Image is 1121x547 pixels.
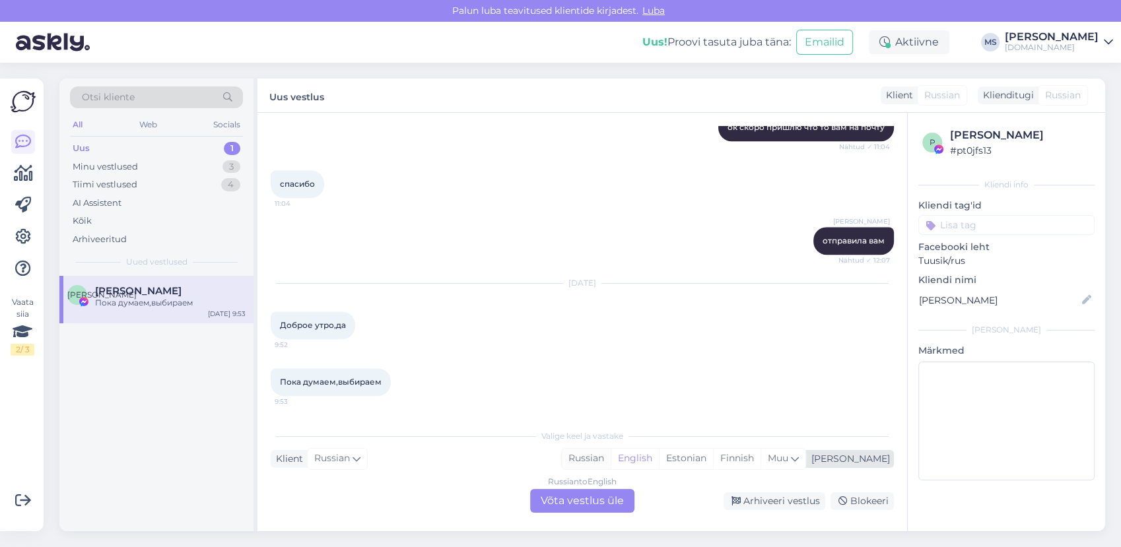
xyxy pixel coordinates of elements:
[724,492,825,510] div: Arhiveeri vestlus
[833,216,890,226] span: [PERSON_NAME]
[659,449,713,468] div: Estonian
[838,255,890,265] span: Nähtud ✓ 12:07
[1005,42,1099,53] div: [DOMAIN_NAME]
[806,452,890,466] div: [PERSON_NAME]
[918,273,1095,287] p: Kliendi nimi
[280,377,382,387] span: Пока думаем,выбираем
[271,452,303,466] div: Klient
[73,142,90,155] div: Uus
[642,34,791,50] div: Proovi tasuta juba täna:
[280,179,315,189] span: спасибо
[1045,88,1081,102] span: Russian
[638,5,669,16] span: Luba
[82,90,135,104] span: Otsi kliente
[271,277,894,289] div: [DATE]
[796,30,853,55] button: Emailid
[713,449,761,468] div: Finnish
[919,293,1079,307] input: Lisa nimi
[73,178,137,191] div: Tiimi vestlused
[222,160,240,174] div: 3
[73,233,127,246] div: Arhiveeritud
[831,492,894,510] div: Blokeeri
[950,143,1091,158] div: # pt0jfs13
[280,320,346,330] span: Доброе утро,да
[642,36,667,48] b: Uus!
[73,160,138,174] div: Minu vestlused
[11,89,36,114] img: Askly Logo
[918,199,1095,212] p: Kliendi tag'id
[275,199,324,209] span: 11:04
[67,290,137,300] span: [PERSON_NAME]
[1005,32,1113,53] a: [PERSON_NAME][DOMAIN_NAME]
[95,297,246,309] div: Пока думаем,выбираем
[314,451,350,466] span: Russian
[978,88,1034,102] div: Klienditugi
[1005,32,1099,42] div: [PERSON_NAME]
[95,285,182,297] span: Катюня Филатова
[839,142,890,152] span: Nähtud ✓ 11:04
[221,178,240,191] div: 4
[275,397,324,406] span: 9:53
[73,197,121,210] div: AI Assistent
[275,340,324,350] span: 9:52
[70,116,85,133] div: All
[208,309,246,319] div: [DATE] 9:53
[562,449,611,468] div: Russian
[548,476,617,488] div: Russian to English
[271,430,894,442] div: Valige keel ja vastake
[224,142,240,155] div: 1
[211,116,243,133] div: Socials
[981,33,1000,51] div: MS
[768,452,788,464] span: Muu
[918,344,1095,358] p: Märkmed
[11,344,34,356] div: 2 / 3
[823,236,885,245] span: отправила вам
[918,215,1095,235] input: Lisa tag
[918,179,1095,191] div: Kliendi info
[137,116,160,133] div: Web
[918,324,1095,336] div: [PERSON_NAME]
[881,88,913,102] div: Klient
[728,122,885,132] span: ок скоро пришлю что то вам на почту
[930,137,935,147] span: p
[918,240,1095,254] p: Facebooki leht
[611,449,659,468] div: English
[11,296,34,356] div: Vaata siia
[869,30,949,54] div: Aktiivne
[924,88,960,102] span: Russian
[950,127,1091,143] div: [PERSON_NAME]
[530,489,634,513] div: Võta vestlus üle
[269,86,324,104] label: Uus vestlus
[918,254,1095,268] p: Tuusik/rus
[73,214,92,228] div: Kõik
[126,256,187,268] span: Uued vestlused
